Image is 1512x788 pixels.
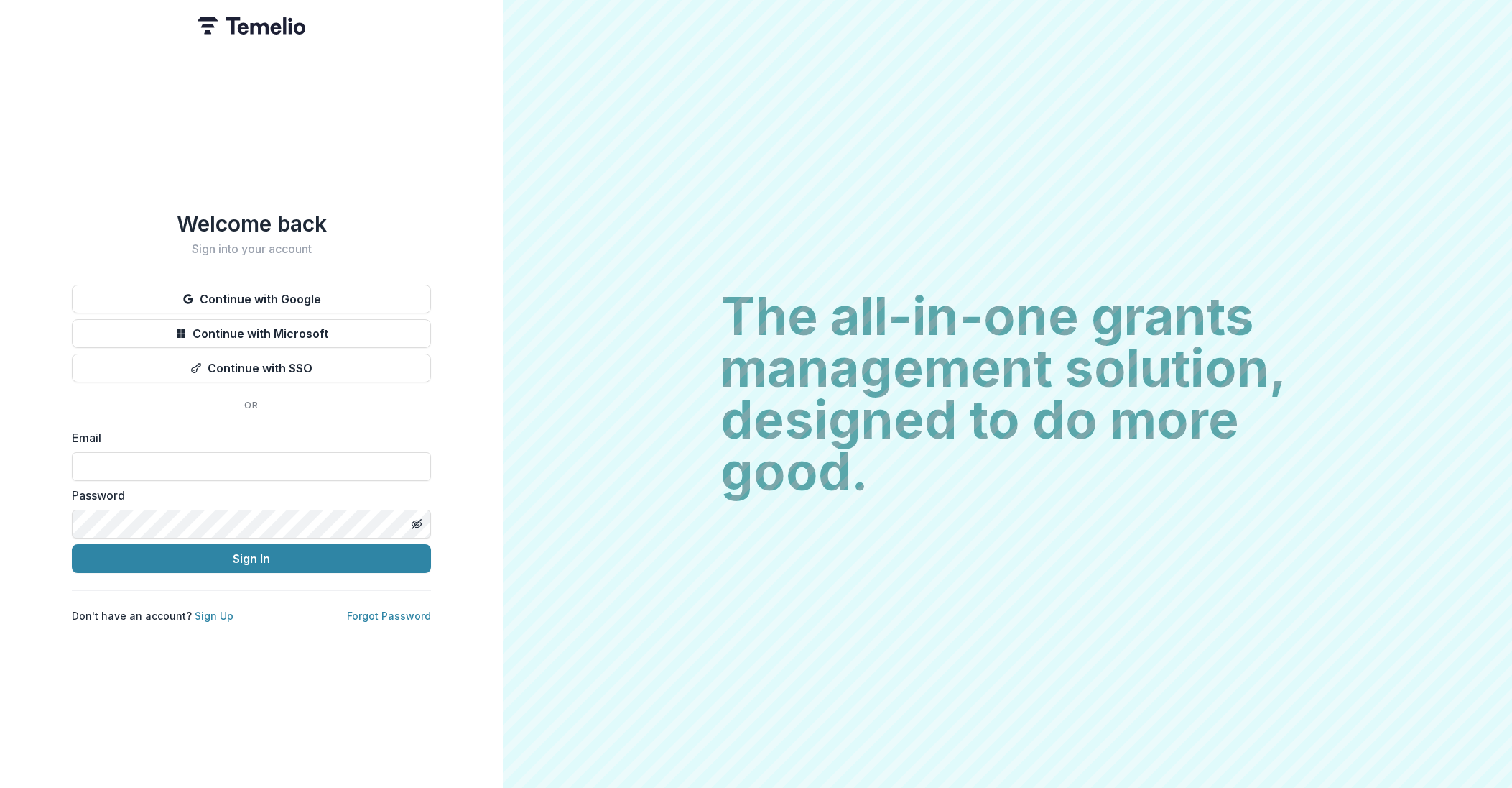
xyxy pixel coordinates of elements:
button: Continue with SSO [72,354,431,382]
label: Password [72,487,422,504]
p: Don't have an account? [72,608,233,623]
h1: Welcome back [72,211,431,237]
button: Sign In [72,544,431,573]
button: Toggle password visibility [405,513,428,536]
button: Continue with Microsoft [72,319,431,348]
a: Forgot Password [347,610,431,622]
button: Continue with Google [72,285,431,313]
h2: Sign into your account [72,242,431,256]
a: Sign Up [195,610,233,622]
img: Temelio [198,17,305,35]
label: Email [72,429,422,446]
